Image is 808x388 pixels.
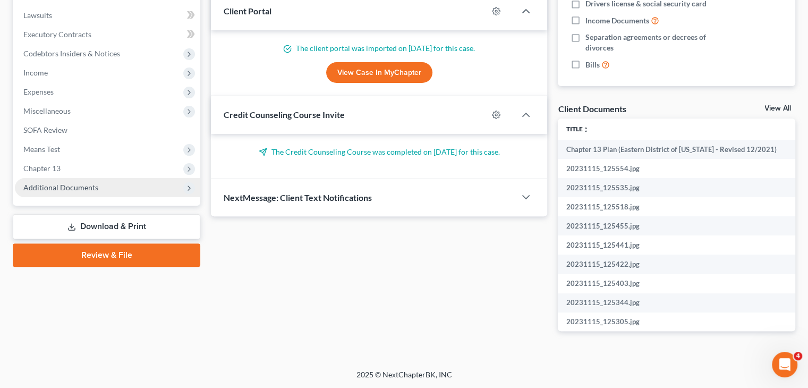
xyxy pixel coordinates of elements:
span: Bills [585,60,600,70]
span: Client Portal [224,6,271,16]
span: SOFA Review [23,125,67,134]
a: Titleunfold_more [566,125,589,133]
span: Separation agreements or decrees of divorces [585,32,727,53]
a: Review & File [13,243,200,267]
span: Expenses [23,87,54,96]
span: Credit Counseling Course Invite [224,109,345,120]
div: Client Documents [558,103,626,114]
a: View Case in MyChapter [326,62,432,83]
span: Executory Contracts [23,30,91,39]
span: Lawsuits [23,11,52,20]
span: Means Test [23,145,60,154]
a: Executory Contracts [15,25,200,44]
i: unfold_more [583,126,589,133]
span: Additional Documents [23,183,98,192]
span: Income Documents [585,15,649,26]
iframe: Intercom live chat [772,352,797,377]
a: Download & Print [13,214,200,239]
p: The client portal was imported on [DATE] for this case. [224,43,534,54]
span: Codebtors Insiders & Notices [23,49,120,58]
span: 4 [794,352,802,360]
span: Income [23,68,48,77]
p: The Credit Counseling Course was completed on [DATE] for this case. [224,147,534,157]
a: SOFA Review [15,121,200,140]
span: Miscellaneous [23,106,71,115]
span: Chapter 13 [23,164,61,173]
span: NextMessage: Client Text Notifications [224,192,372,203]
a: View All [764,105,791,112]
a: Lawsuits [15,6,200,25]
